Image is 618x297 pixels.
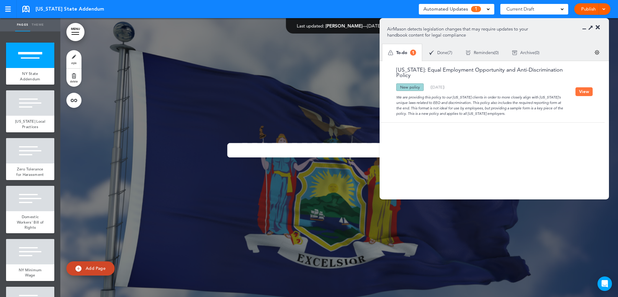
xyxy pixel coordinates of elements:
div: New policy [396,83,424,91]
a: [US_STATE] Local Practices [6,116,54,132]
img: add.svg [75,266,81,272]
a: Theme [30,18,45,31]
a: Publish [579,3,598,15]
a: Domestic Workers' Bill of Rights [6,211,54,233]
span: delete [70,79,78,83]
a: Add Page [66,261,115,276]
span: 1 [410,50,416,56]
span: 0 [495,50,498,55]
span: [DATE] [432,85,444,89]
span: Automated Updates [423,5,468,13]
span: Domestic Workers' Bill of Rights [17,214,44,230]
div: ( ) [459,45,505,61]
a: style [66,50,81,68]
span: [US_STATE] State Addendum [36,6,104,12]
span: Add Page [86,266,106,271]
img: apu_icons_todo.svg [388,50,393,55]
span: NY Minimum Wage [19,267,42,278]
a: delete [66,69,81,87]
span: [DATE] [367,23,382,29]
img: apu_icons_done.svg [429,50,434,55]
span: 0 [536,50,538,55]
a: MENU [66,23,84,41]
span: NY State Addendum [20,71,40,82]
div: We are providing this policy to our [US_STATE] clients in order to more closely align with [US_ST... [387,91,575,116]
a: NY Minimum Wage [6,264,54,281]
div: ( ) [430,85,445,89]
span: Archive [520,50,535,55]
span: Reminders [474,50,494,55]
button: View [575,87,593,96]
span: [US_STATE] Local Practices [15,119,45,129]
span: Current Draft [506,5,534,13]
img: apu_icons_remind.svg [466,50,471,55]
span: style [71,61,77,65]
a: Pages [15,18,30,31]
span: [PERSON_NAME] [326,23,363,29]
a: Zero Tolerance for Harassment [6,163,54,180]
span: Done [437,50,448,55]
a: [US_STATE]: Equal Employment Opportunity and Anti-Discrimination Policy [387,67,575,78]
a: NY State Addendum [6,68,54,85]
div: ( ) [505,45,546,61]
span: To-do [396,50,407,55]
span: Last updated: [297,23,324,29]
span: 7 [449,50,451,55]
span: Zero Tolerance for Harassment [16,166,44,177]
img: settings.svg [594,50,600,55]
p: AirMason detects legislation changes that may require updates to your handbook content for legal ... [387,26,537,38]
span: 1 [471,6,481,12]
div: ( ) [422,45,459,61]
div: Open Intercom Messenger [597,276,612,291]
img: apu_icons_archive.svg [512,50,517,55]
div: — [297,24,382,28]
